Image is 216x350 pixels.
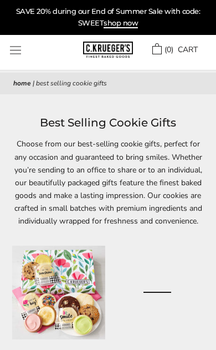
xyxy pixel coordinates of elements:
[12,246,105,339] img: Summer Garden Cookie Gift Boxes - Assorted Cookies
[13,79,31,88] a: Home
[13,114,203,132] h1: Best Selling Cookie Gifts
[10,46,21,54] button: Open navigation
[104,18,138,28] span: shop now
[13,138,203,240] p: Choose from our best-selling cookie gifts, perfect for any occasion and guaranteed to bring smile...
[36,79,107,88] span: Best Selling Cookie Gifts
[83,42,133,58] img: C.KRUEGER'S
[152,44,198,55] a: (0) CART
[111,246,204,339] a: Every Occasion Half Dozen Sampler - Assorted Cookies - Select a Message
[33,79,34,88] span: |
[16,7,200,28] a: SAVE 20% during our End of Summer Sale with code: SWEETshop now
[13,78,203,89] nav: breadcrumbs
